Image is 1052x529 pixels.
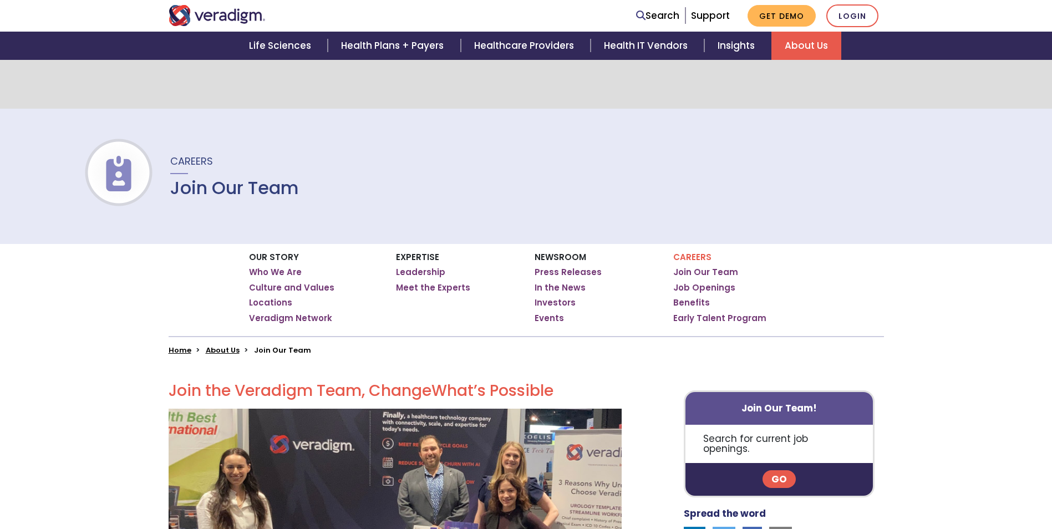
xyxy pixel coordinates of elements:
img: Veradigm logo [169,5,266,26]
a: Join Our Team [673,267,738,278]
span: What’s Possible [431,380,553,401]
a: Support [691,9,730,22]
a: Locations [249,297,292,308]
p: Search for current job openings. [685,425,873,463]
a: Go [763,470,796,488]
a: About Us [206,345,240,355]
a: Who We Are [249,267,302,278]
a: About Us [771,32,841,60]
h2: Join the Veradigm Team, Change [169,382,622,400]
a: Home [169,345,191,355]
strong: Spread the word [684,507,766,520]
a: Press Releases [535,267,602,278]
a: Meet the Experts [396,282,470,293]
a: Search [636,8,679,23]
a: Health IT Vendors [591,32,704,60]
a: Events [535,313,564,324]
a: Job Openings [673,282,735,293]
a: Life Sciences [236,32,328,60]
h1: Join Our Team [170,177,299,199]
a: Login [826,4,878,27]
strong: Join Our Team! [741,401,817,415]
a: Early Talent Program [673,313,766,324]
span: Careers [170,154,213,168]
a: In the News [535,282,586,293]
a: Leadership [396,267,445,278]
a: Healthcare Providers [461,32,591,60]
a: Investors [535,297,576,308]
a: Insights [704,32,771,60]
a: Veradigm Network [249,313,332,324]
a: Benefits [673,297,710,308]
a: Health Plans + Payers [328,32,460,60]
a: Get Demo [748,5,816,27]
a: Culture and Values [249,282,334,293]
